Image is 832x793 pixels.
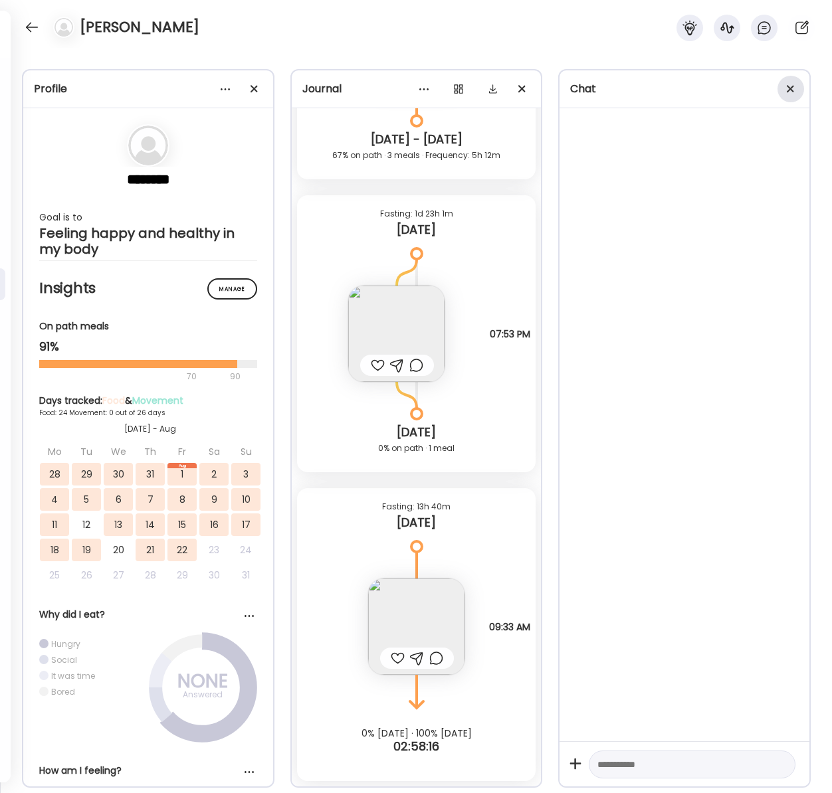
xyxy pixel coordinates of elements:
div: 13 [104,513,133,536]
div: Bored [51,686,75,697]
img: images%2FuEVNdRHqUsOoWGltIhI5Gq4XLiw1%2FaKCr2WXYdfEXs3aabq68%2FslgaBdBeSZ5aIEhusd5M_240 [368,578,465,675]
div: 7 [136,488,165,511]
div: Sa [199,440,229,463]
div: 20 [104,539,133,561]
div: 15 [167,513,197,536]
div: Th [136,440,165,463]
div: 6 [104,488,133,511]
div: 29 [72,463,101,485]
div: Hungry [51,638,80,650]
div: 26 [72,564,101,586]
div: Fasting: 1d 23h 1m [308,206,526,222]
div: Chat [570,81,799,97]
span: 07:53 PM [490,329,530,339]
img: bg-avatar-default.svg [54,18,73,37]
div: 22 [167,539,197,561]
h2: Insights [39,278,257,298]
div: 25 [40,564,69,586]
div: 8 [167,488,197,511]
div: 31 [231,564,260,586]
div: Fr [167,440,197,463]
div: [DATE] [308,222,526,238]
div: Tu [72,440,101,463]
div: On path meals [39,319,257,333]
div: 12 [72,513,101,536]
div: 70 [39,369,226,385]
div: 02:58:16 [292,739,542,754]
div: Feeling happy and healthy in my body [39,225,257,257]
div: 11 [40,513,69,536]
div: 9 [199,488,229,511]
div: 31 [136,463,165,485]
div: Fasting: 13h 40m [308,499,526,515]
div: Days tracked: & [39,394,261,408]
div: NONE [169,673,236,689]
div: 29 [167,564,197,586]
div: Su [231,440,260,463]
div: 1 [167,463,197,485]
div: 28 [136,564,165,586]
span: Movement [132,394,183,407]
div: 90 [229,369,242,385]
div: 24 [231,539,260,561]
div: 91% [39,339,257,355]
div: [DATE] - [DATE] [308,132,526,147]
div: 0% on path · 1 meal [308,440,526,456]
div: 30 [199,564,229,586]
div: 67% on path · 3 meals · Frequency: 5h 12m [308,147,526,163]
span: Food [102,394,125,407]
div: Goal is to [39,209,257,225]
div: How am I feeling? [39,764,257,778]
div: 28 [40,463,69,485]
div: Manage [207,278,257,300]
div: [DATE] [308,515,526,531]
div: 27 [104,564,133,586]
div: 17 [231,513,260,536]
div: [DATE] [308,424,526,440]
div: 4 [40,488,69,511]
div: 23 [199,539,229,561]
img: bg-avatar-default.svg [128,126,168,165]
div: [DATE] - Aug [39,423,261,435]
div: 3 [231,463,260,485]
div: Why did I eat? [39,608,257,622]
div: We [104,440,133,463]
div: 30 [104,463,133,485]
div: 21 [136,539,165,561]
div: 16 [199,513,229,536]
div: 14 [136,513,165,536]
div: It was time [51,670,95,681]
span: 09:33 AM [489,622,530,632]
div: 19 [72,539,101,561]
div: 5 [72,488,101,511]
div: Food: 24 Movement: 0 out of 26 days [39,408,261,418]
img: images%2FuEVNdRHqUsOoWGltIhI5Gq4XLiw1%2FyW3Xo1mtqMolTvuK7Pt2%2FQulsjWHBsGxWXECURQA0_240 [348,286,445,382]
div: Aug [167,463,197,468]
div: 2 [199,463,229,485]
div: 0% [DATE] · 100% [DATE] [292,728,542,739]
h4: [PERSON_NAME] [80,17,199,38]
div: Profile [34,81,262,97]
div: 18 [40,539,69,561]
div: Mo [40,440,69,463]
div: Journal [302,81,531,97]
div: Answered [169,687,236,703]
div: Social [51,654,77,665]
div: 10 [231,488,260,511]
